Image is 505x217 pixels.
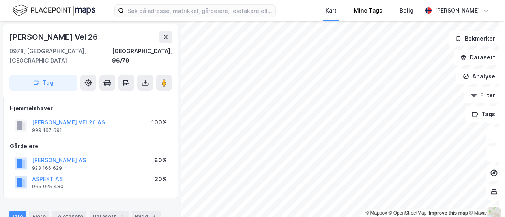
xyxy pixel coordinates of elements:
[32,184,64,190] div: 965 025 480
[400,6,413,15] div: Bolig
[466,179,505,217] iframe: Chat Widget
[10,141,172,151] div: Gårdeiere
[456,69,502,84] button: Analyse
[435,6,480,15] div: [PERSON_NAME]
[365,210,387,216] a: Mapbox
[32,127,62,134] div: 999 167 691
[32,165,62,171] div: 923 166 629
[449,31,502,46] button: Bokmerker
[9,46,112,65] div: 0978, [GEOGRAPHIC_DATA], [GEOGRAPHIC_DATA]
[154,156,167,165] div: 80%
[151,118,167,127] div: 100%
[389,210,427,216] a: OpenStreetMap
[454,50,502,65] button: Datasett
[10,104,172,113] div: Hjemmelshaver
[325,6,337,15] div: Kart
[155,174,167,184] div: 20%
[9,75,77,91] button: Tag
[13,4,95,17] img: logo.f888ab2527a4732fd821a326f86c7f29.svg
[465,106,502,122] button: Tags
[354,6,382,15] div: Mine Tags
[466,179,505,217] div: Kontrollprogram for chat
[124,5,275,17] input: Søk på adresse, matrikkel, gårdeiere, leietakere eller personer
[112,46,172,65] div: [GEOGRAPHIC_DATA], 96/79
[429,210,468,216] a: Improve this map
[9,31,99,43] div: [PERSON_NAME] Vei 26
[464,87,502,103] button: Filter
